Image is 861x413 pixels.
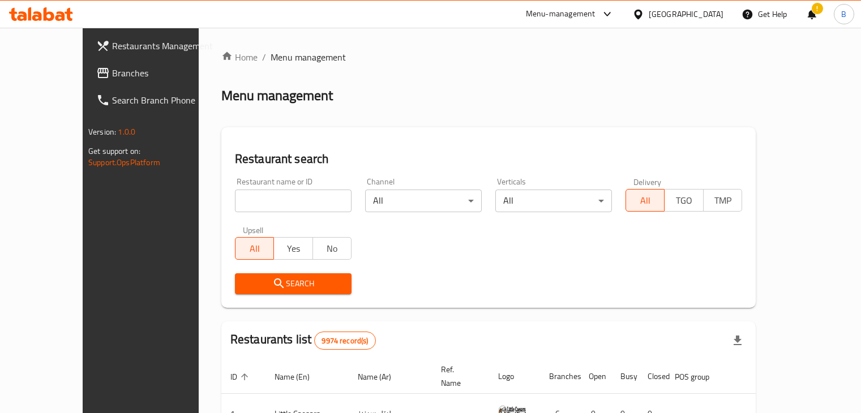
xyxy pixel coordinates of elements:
span: 9974 record(s) [315,335,375,346]
nav: breadcrumb [221,50,756,64]
span: Branches [112,66,217,80]
input: Search for restaurant name or ID.. [235,190,352,212]
button: All [235,237,274,260]
span: No [318,240,347,257]
th: Closed [639,359,666,394]
a: Home [221,50,258,64]
span: Search [244,277,342,291]
span: Yes [279,240,308,257]
a: Support.OpsPlatform [88,155,160,170]
a: Search Branch Phone [87,87,226,114]
a: Restaurants Management [87,32,226,59]
span: TGO [669,192,699,209]
button: TMP [703,189,742,212]
li: / [262,50,266,64]
span: POS group [675,370,724,384]
span: All [240,240,269,257]
span: Search Branch Phone [112,93,217,107]
button: TGO [664,189,703,212]
h2: Restaurant search [235,150,742,167]
div: Export file [724,327,751,354]
span: Ref. Name [441,363,476,390]
div: All [495,190,612,212]
label: Delivery [633,178,662,186]
span: Version: [88,124,116,139]
span: 1.0.0 [118,124,135,139]
h2: Menu management [221,87,333,105]
button: Yes [273,237,312,260]
div: [GEOGRAPHIC_DATA] [649,8,723,20]
span: B [841,8,846,20]
h2: Restaurants list [230,331,376,350]
span: Get support on: [88,144,140,158]
span: Name (Ar) [358,370,406,384]
button: All [626,189,665,212]
a: Branches [87,59,226,87]
th: Logo [489,359,540,394]
span: Name (En) [275,370,324,384]
th: Busy [611,359,639,394]
div: All [365,190,482,212]
button: Search [235,273,352,294]
div: Menu-management [526,7,596,21]
label: Upsell [243,226,264,234]
div: Total records count [314,332,375,350]
span: ID [230,370,252,384]
span: Restaurants Management [112,39,217,53]
th: Open [580,359,611,394]
th: Branches [540,359,580,394]
span: Menu management [271,50,346,64]
span: All [631,192,660,209]
button: No [312,237,352,260]
span: TMP [708,192,738,209]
